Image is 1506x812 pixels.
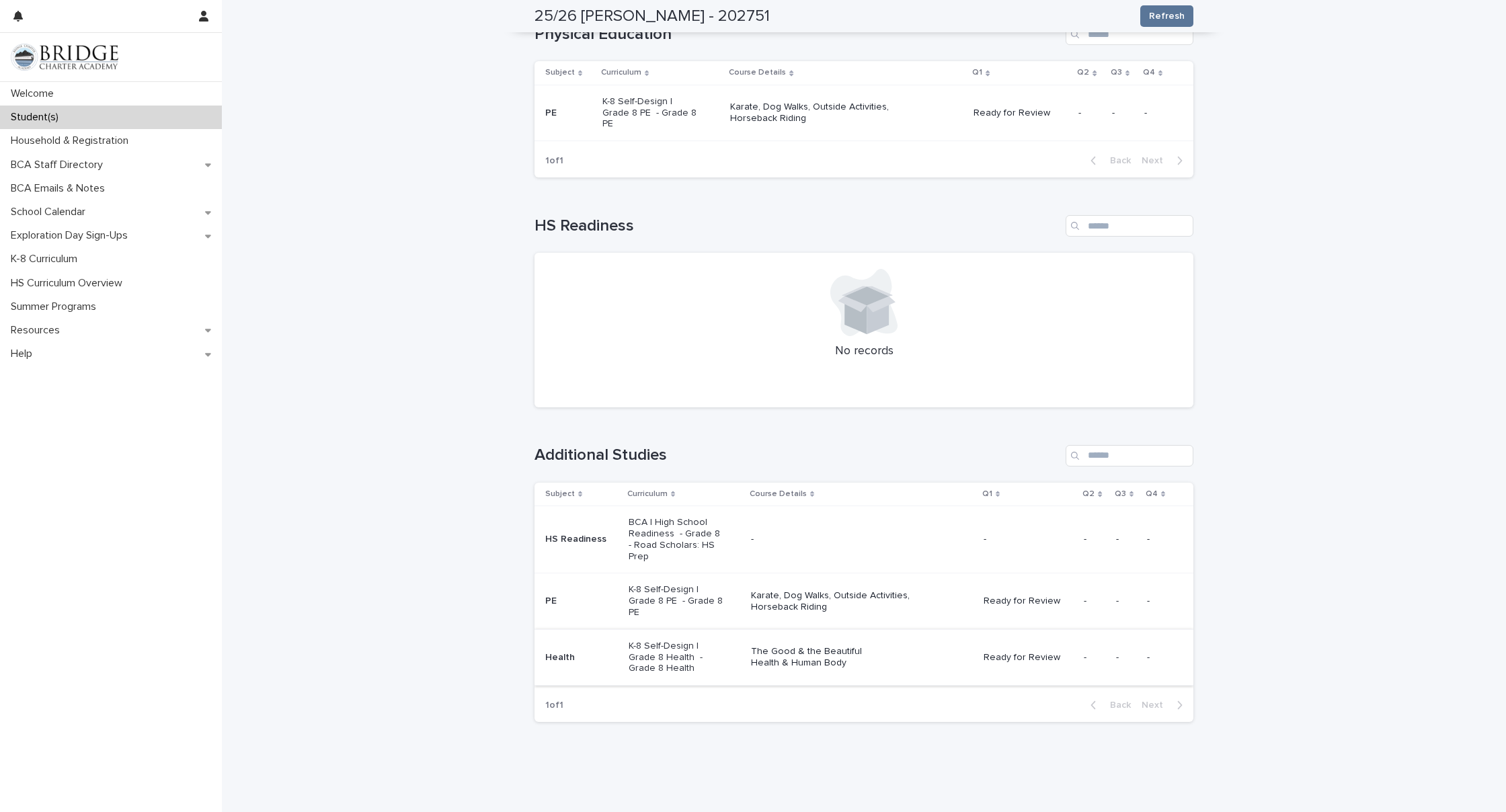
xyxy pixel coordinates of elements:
[982,487,992,501] p: Q1
[629,517,725,562] p: BCA | High School Readiness - Grade 8 - Road Scholars: HS Prep
[534,7,770,26] h2: 25/26 [PERSON_NAME] - 202751
[984,534,1073,545] p: -
[1112,108,1134,119] p: -
[5,253,88,266] p: K-8 Curriculum
[5,87,65,100] p: Welcome
[1146,487,1158,501] p: Q4
[534,25,1060,44] h1: Physical Education
[984,596,1073,607] p: Ready for Review
[534,85,1193,140] tr: PEK-8 Self-Design | Grade 8 PE - Grade 8 PEKarate, Dog Walks, Outside Activities, Horseback Ridin...
[1066,24,1193,45] input: Search
[629,641,725,674] p: K-8 Self-Design | Grade 8 Health - Grade 8 Health
[5,300,107,313] p: Summer Programs
[5,159,114,171] p: BCA Staff Directory
[534,216,1060,236] h1: HS Readiness
[5,134,139,147] p: Household & Registration
[1136,155,1193,167] button: Next
[1084,652,1105,663] p: -
[1149,9,1185,23] span: Refresh
[551,344,1177,359] p: No records
[545,487,575,501] p: Subject
[1082,487,1095,501] p: Q2
[1084,596,1105,607] p: -
[534,506,1193,573] tr: HS ReadinessBCA | High School Readiness - Grade 8 - Road Scholars: HS Prep-----
[601,65,641,80] p: Curriculum
[1080,155,1136,167] button: Back
[5,182,116,195] p: BCA Emails & Notes
[1116,534,1136,545] p: -
[984,652,1073,663] p: Ready for Review
[1102,700,1131,710] span: Back
[5,229,138,242] p: Exploration Day Sign-Ups
[1066,215,1193,237] input: Search
[545,652,618,663] p: Health
[1080,699,1136,711] button: Back
[545,65,575,80] p: Subject
[545,596,618,607] p: PE
[1115,487,1126,501] p: Q3
[751,590,943,613] p: Karate, Dog Walks, Outside Activities, Horseback Riding
[1147,596,1172,607] p: -
[1077,65,1089,80] p: Q2
[1142,156,1171,165] span: Next
[729,65,786,80] p: Course Details
[5,277,133,290] p: HS Curriculum Overview
[534,689,574,722] p: 1 of 1
[974,108,1068,119] p: Ready for Review
[5,324,71,337] p: Resources
[1142,700,1171,710] span: Next
[972,65,982,80] p: Q1
[545,108,592,119] p: PE
[5,111,69,124] p: Student(s)
[750,487,807,501] p: Course Details
[1078,108,1101,119] p: -
[1147,652,1172,663] p: -
[602,96,699,130] p: K-8 Self-Design | Grade 8 PE - Grade 8 PE
[1144,108,1172,119] p: -
[629,584,725,618] p: K-8 Self-Design | Grade 8 PE - Grade 8 PE
[730,101,922,124] p: Karate, Dog Walks, Outside Activities, Horseback Riding
[1116,652,1136,663] p: -
[1136,699,1193,711] button: Next
[534,446,1060,465] h1: Additional Studies
[534,573,1193,629] tr: PEK-8 Self-Design | Grade 8 PE - Grade 8 PEKarate, Dog Walks, Outside Activities, Horseback Ridin...
[1147,534,1172,545] p: -
[534,629,1193,685] tr: HealthK-8 Self-Design | Grade 8 Health - Grade 8 HealthThe Good & the Beautiful Health & Human Bo...
[1143,65,1155,80] p: Q4
[1111,65,1122,80] p: Q3
[5,348,43,360] p: Help
[1140,5,1193,27] button: Refresh
[534,145,574,177] p: 1 of 1
[1102,156,1131,165] span: Back
[1084,534,1105,545] p: -
[545,534,618,545] p: HS Readiness
[627,487,668,501] p: Curriculum
[1066,445,1193,466] input: Search
[1116,596,1136,607] p: -
[11,44,118,71] img: V1C1m3IdTEidaUdm9Hs0
[751,646,943,669] p: The Good & the Beautiful Health & Human Body
[751,534,943,545] p: -
[5,206,96,218] p: School Calendar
